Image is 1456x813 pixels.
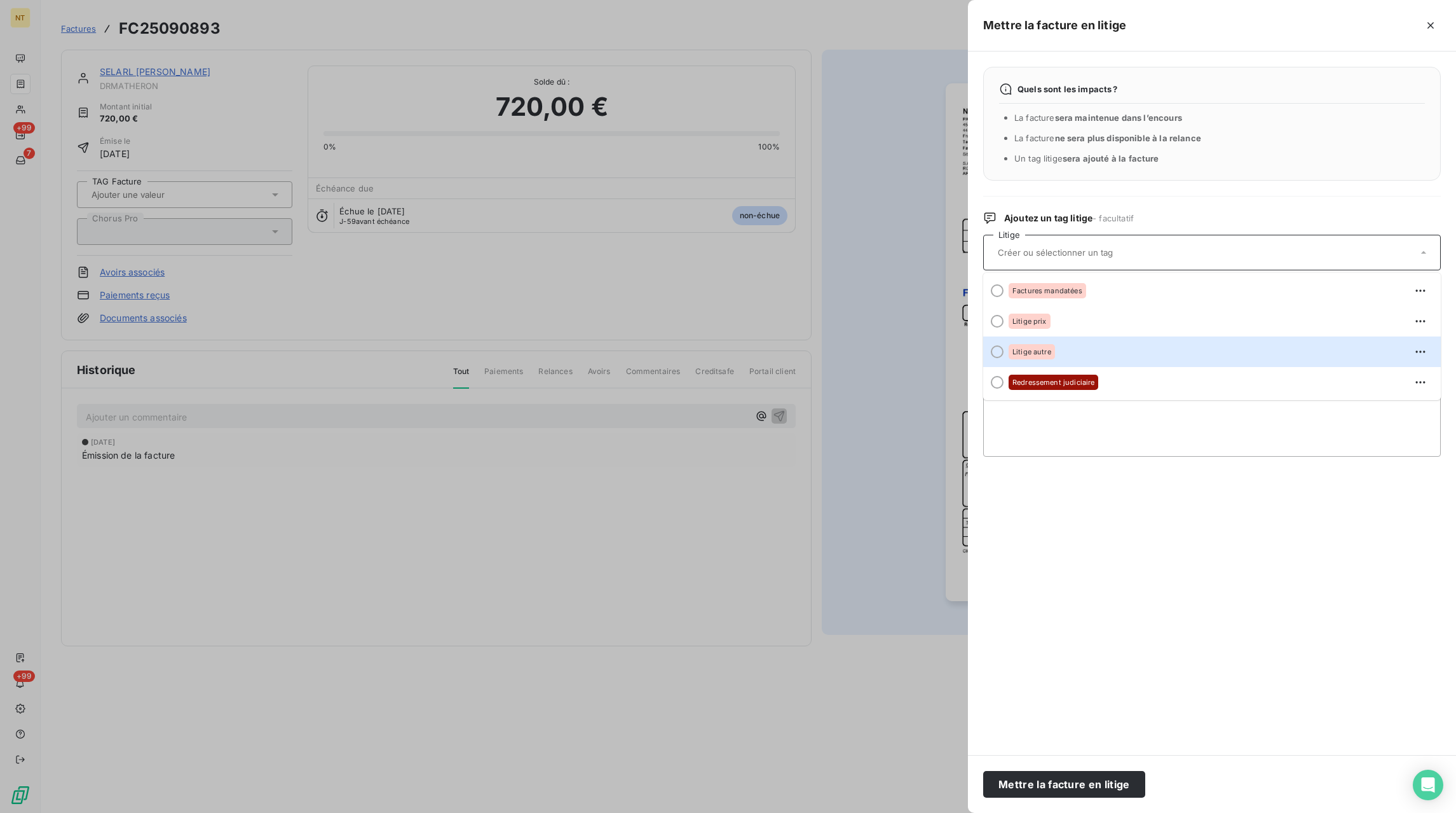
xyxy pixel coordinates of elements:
input: Créer ou sélectionner un tag [997,247,1181,258]
span: Litige prix [1012,317,1047,325]
span: Quels sont les impacts ? [1017,84,1118,94]
span: Litige autre [1012,348,1051,356]
button: Mettre la facture en litige [983,771,1145,798]
span: Ajoutez un tag litige [1004,212,1134,225]
span: ne sera plus disponible à la relance [1055,133,1201,143]
span: La facture [1014,113,1182,123]
span: La facture [1014,133,1201,143]
span: - facultatif [1092,213,1134,223]
h5: Mettre la facture en litige [983,17,1126,34]
span: Redressement judiciaire [1012,379,1094,386]
span: Factures mandatées [1012,287,1082,295]
span: sera maintenue dans l’encours [1055,113,1182,123]
span: sera ajouté à la facture [1063,153,1159,163]
span: Un tag litige [1014,153,1159,163]
div: Open Intercom Messenger [1413,770,1443,800]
